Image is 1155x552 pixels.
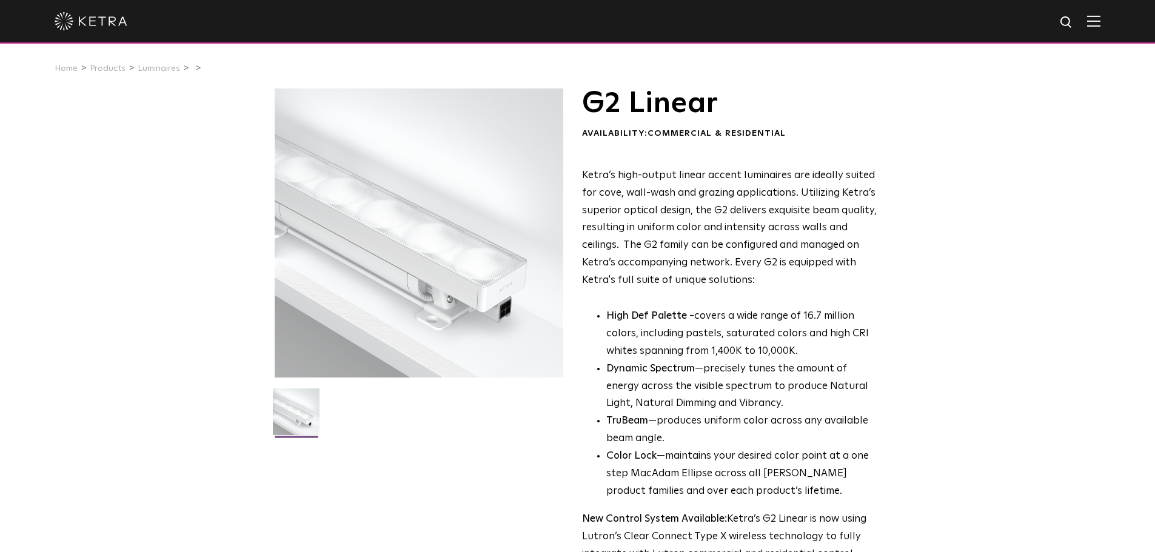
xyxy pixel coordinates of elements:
img: search icon [1059,15,1074,30]
li: —produces uniform color across any available beam angle. [606,413,877,448]
strong: New Control System Available: [582,514,727,524]
strong: Color Lock [606,451,657,461]
p: Ketra’s high-output linear accent luminaires are ideally suited for cove, wall-wash and grazing a... [582,167,877,290]
img: Hamburger%20Nav.svg [1087,15,1100,27]
h1: G2 Linear [582,88,877,119]
div: Availability: [582,128,877,140]
img: ketra-logo-2019-white [55,12,127,30]
a: Home [55,64,78,73]
strong: High Def Palette - [606,311,694,321]
li: —precisely tunes the amount of energy across the visible spectrum to produce Natural Light, Natur... [606,361,877,413]
span: Commercial & Residential [648,129,786,138]
a: Luminaires [138,64,180,73]
img: G2-Linear-2021-Web-Square [273,388,320,444]
strong: Dynamic Spectrum [606,364,695,374]
p: covers a wide range of 16.7 million colors, including pastels, saturated colors and high CRI whit... [606,308,877,361]
strong: TruBeam [606,416,648,426]
li: —maintains your desired color point at a one step MacAdam Ellipse across all [PERSON_NAME] produc... [606,448,877,500]
a: Products [90,64,126,73]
